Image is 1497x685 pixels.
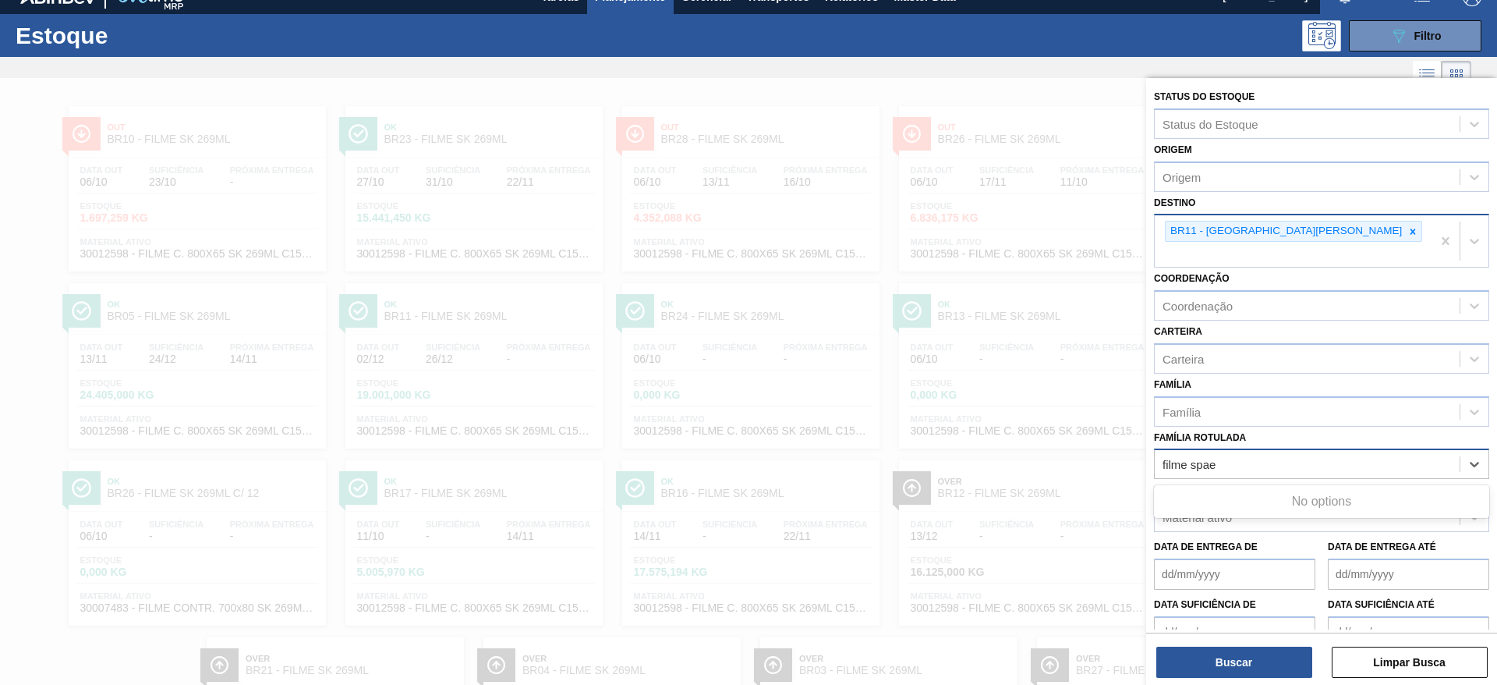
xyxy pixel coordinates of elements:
label: Data de Entrega de [1154,541,1258,552]
label: Material ativo [1154,484,1232,495]
span: Filtro [1414,30,1442,42]
input: dd/mm/yyyy [1154,616,1315,648]
label: Carteira [1154,326,1202,337]
label: Data suficiência até [1328,599,1435,610]
input: dd/mm/yyyy [1328,616,1489,648]
input: dd/mm/yyyy [1154,559,1315,590]
label: Família [1154,379,1191,390]
div: Coordenação [1163,300,1233,313]
label: Destino [1154,197,1195,208]
div: Origem [1163,170,1201,183]
div: Carteira [1163,352,1204,365]
input: dd/mm/yyyy [1328,559,1489,590]
div: Visão em Cards [1442,61,1471,91]
div: No options [1154,488,1489,515]
div: BR11 - [GEOGRAPHIC_DATA][PERSON_NAME] [1166,222,1404,241]
label: Origem [1154,144,1192,155]
label: Família Rotulada [1154,432,1246,443]
label: Coordenação [1154,273,1230,284]
div: Pogramando: nenhum usuário selecionado [1302,20,1341,51]
label: Data suficiência de [1154,599,1256,610]
label: Status do Estoque [1154,91,1255,102]
div: Status do Estoque [1163,117,1258,130]
h1: Estoque [16,27,249,44]
label: Data de Entrega até [1328,541,1436,552]
button: Filtro [1349,20,1481,51]
div: Visão em Lista [1413,61,1442,91]
div: Família [1163,405,1201,418]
